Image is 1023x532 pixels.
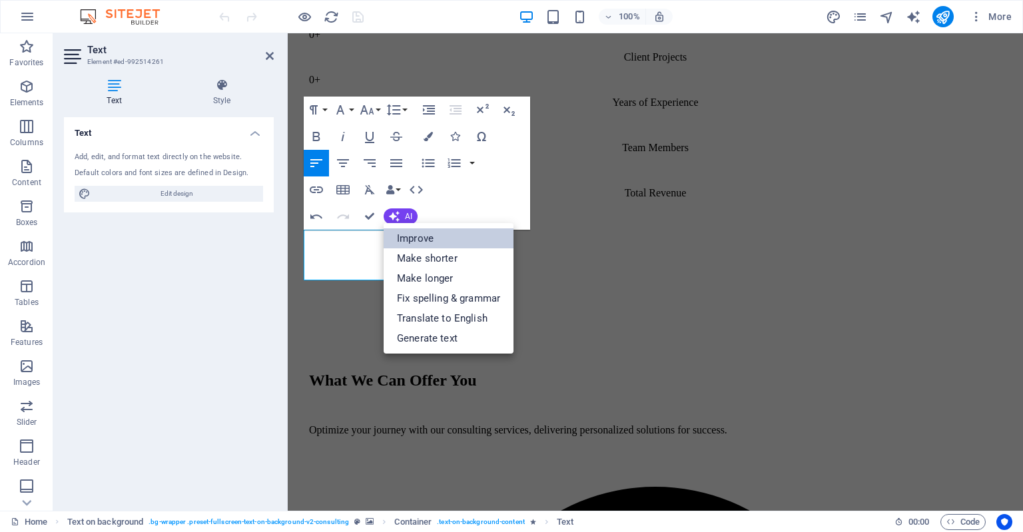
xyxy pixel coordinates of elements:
[357,123,382,150] button: Underline (Ctrl+U)
[366,518,374,525] i: This element contains a background
[384,288,513,308] a: Fix spelling & grammar
[330,97,356,123] button: Font Family
[304,176,329,203] button: Insert Link
[8,257,45,268] p: Accordion
[826,9,842,25] button: design
[304,123,329,150] button: Bold (Ctrl+B)
[15,297,39,308] p: Tables
[304,150,329,176] button: Align Left
[13,377,41,388] p: Images
[416,150,441,176] button: Unordered List
[304,97,329,123] button: Paragraph Format
[357,176,382,203] button: Clear Formatting
[384,223,513,354] div: AI
[75,186,263,202] button: Edit design
[384,328,513,348] a: Generate text
[357,150,382,176] button: Align Right
[77,9,176,25] img: Editor Logo
[10,97,44,108] p: Elements
[384,176,402,203] button: Data Bindings
[87,56,247,68] h3: Element #ed-992514261
[75,152,263,163] div: Add, edit, and format text directly on the website.
[467,150,478,176] button: Ordered List
[95,186,259,202] span: Edit design
[67,514,574,530] nav: breadcrumb
[416,97,442,123] button: Increase Indent
[11,337,43,348] p: Features
[9,57,43,68] p: Favorites
[11,514,47,530] a: Click to cancel selection. Double-click to open Pages
[443,97,468,123] button: Decrease Indent
[12,177,41,188] p: Content
[16,217,38,228] p: Boxes
[357,203,382,230] button: Confirm (Ctrl+⏎)
[530,518,536,525] i: Element contains an animation
[442,150,467,176] button: Ordered List
[384,150,409,176] button: Align Justify
[405,212,412,220] span: AI
[296,9,312,25] button: Click here to leave preview mode and continue editing
[404,176,429,203] button: HTML
[357,97,382,123] button: Font Size
[330,150,356,176] button: Align Center
[304,203,329,230] button: Undo (Ctrl+Z)
[384,268,513,288] a: Make longer
[496,97,521,123] button: Subscript
[906,9,922,25] button: text_generator
[384,208,418,224] button: AI
[17,417,37,427] p: Slider
[970,10,1012,23] span: More
[932,6,954,27] button: publish
[354,518,360,525] i: This element is a customizable preset
[330,203,356,230] button: Redo (Ctrl+Shift+Z)
[170,79,274,107] h4: Style
[906,9,921,25] i: AI Writer
[437,514,525,530] span: . text-on-background-content
[13,457,40,467] p: Header
[75,168,263,179] div: Default colors and font sizes are defined in Design.
[940,514,986,530] button: Code
[894,514,930,530] h6: Session time
[946,514,980,530] span: Code
[384,97,409,123] button: Line Height
[653,11,665,23] i: On resize automatically adjust zoom level to fit chosen device.
[330,123,356,150] button: Italic (Ctrl+I)
[964,6,1017,27] button: More
[10,137,43,148] p: Columns
[599,9,646,25] button: 100%
[330,176,356,203] button: Insert Table
[64,117,274,141] h4: Text
[384,123,409,150] button: Strikethrough
[384,248,513,268] a: Make shorter
[996,514,1012,530] button: Usercentrics
[67,514,144,530] span: Click to select. Double-click to edit
[416,123,441,150] button: Colors
[826,9,841,25] i: Design (Ctrl+Alt+Y)
[470,97,495,123] button: Superscript
[557,514,573,530] span: Click to select. Double-click to edit
[469,123,494,150] button: Special Characters
[879,9,895,25] button: navigator
[442,123,468,150] button: Icons
[324,9,339,25] i: Reload page
[323,9,339,25] button: reload
[852,9,868,25] button: pages
[918,517,920,527] span: :
[87,44,274,56] h2: Text
[384,228,513,248] a: Improve
[908,514,929,530] span: 00 00
[384,308,513,328] a: Translate to English
[64,79,170,107] h4: Text
[619,9,640,25] h6: 100%
[149,514,349,530] span: . bg-wrapper .preset-fullscreen-text-on-background-v2-consulting
[394,514,432,530] span: Click to select. Double-click to edit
